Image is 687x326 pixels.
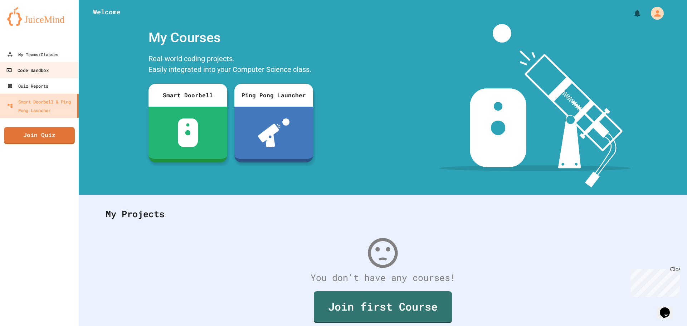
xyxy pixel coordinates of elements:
[7,50,58,59] div: My Teams/Classes
[145,24,317,52] div: My Courses
[657,297,680,319] iframe: chat widget
[148,84,227,107] div: Smart Doorbell
[6,66,48,75] div: Code Sandbox
[234,84,313,107] div: Ping Pong Launcher
[7,7,72,26] img: logo-orange.svg
[178,118,198,147] img: sdb-white.svg
[145,52,317,78] div: Real-world coding projects. Easily integrated into your Computer Science class.
[3,3,49,45] div: Chat with us now!Close
[628,266,680,297] iframe: chat widget
[439,24,631,188] img: banner-image-my-projects.png
[314,291,452,323] a: Join first Course
[4,127,75,144] a: Join Quiz
[258,118,290,147] img: ppl-with-ball.png
[7,97,74,115] div: Smart Doorbell & Ping Pong Launcher
[620,7,643,19] div: My Notifications
[98,200,667,228] div: My Projects
[643,5,666,21] div: My Account
[98,271,667,284] div: You don't have any courses!
[7,82,48,90] div: Quiz Reports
